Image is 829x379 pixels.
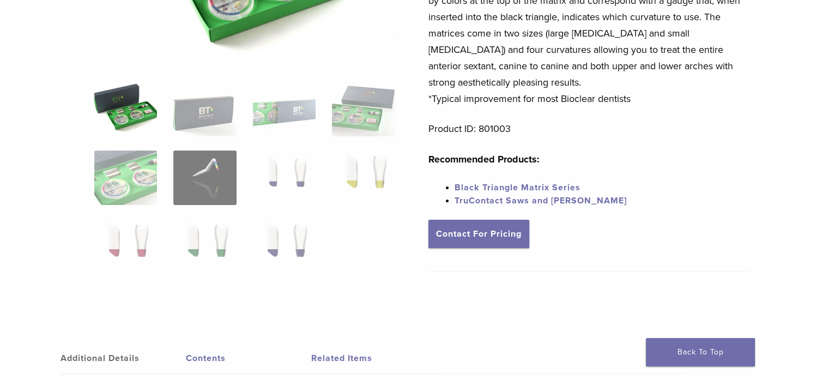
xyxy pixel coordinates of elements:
[332,151,395,205] img: Black Triangle (BT) Kit - Image 8
[428,121,749,137] p: Product ID: 801003
[332,82,395,136] img: Black Triangle (BT) Kit - Image 4
[186,343,311,374] a: Contents
[455,195,627,206] a: TruContact Saws and [PERSON_NAME]
[253,151,316,205] img: Black Triangle (BT) Kit - Image 7
[253,219,316,274] img: Black Triangle (BT) Kit - Image 11
[428,153,540,165] strong: Recommended Products:
[455,182,580,193] a: Black Triangle Matrix Series
[94,219,157,274] img: Black Triangle (BT) Kit - Image 9
[253,82,316,136] img: Black Triangle (BT) Kit - Image 3
[94,151,157,205] img: Black Triangle (BT) Kit - Image 5
[428,220,529,248] a: Contact For Pricing
[173,82,236,136] img: Black Triangle (BT) Kit - Image 2
[173,219,236,274] img: Black Triangle (BT) Kit - Image 10
[60,343,186,374] a: Additional Details
[311,343,437,374] a: Related Items
[94,82,157,136] img: Intro-Black-Triangle-Kit-6-Copy-e1548792917662-324x324.jpg
[646,338,755,366] a: Back To Top
[173,151,236,205] img: Black Triangle (BT) Kit - Image 6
